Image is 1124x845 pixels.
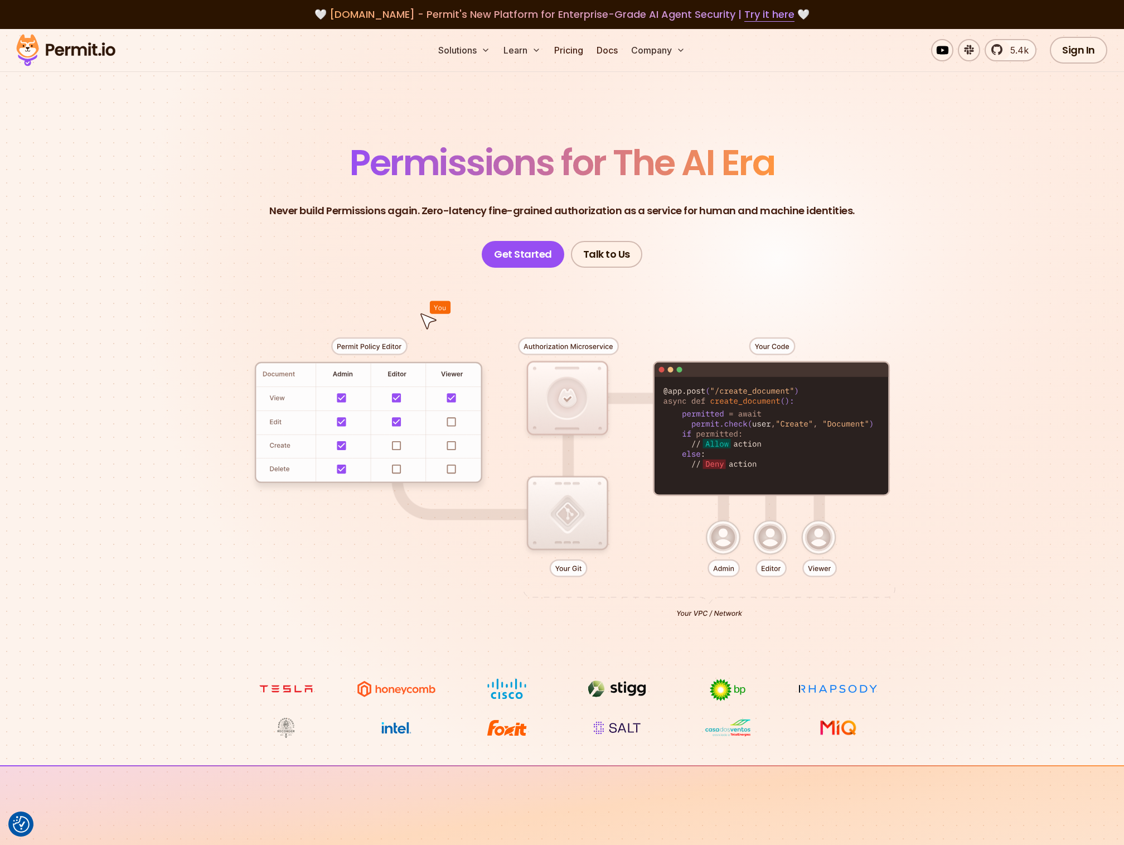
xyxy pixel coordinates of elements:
[686,717,769,738] img: Casa dos Ventos
[350,138,774,187] span: Permissions for The AI Era
[575,678,659,699] img: Stigg
[465,717,549,738] img: Foxit
[13,816,30,833] button: Consent Preferences
[801,718,876,737] img: MIQ
[269,203,855,219] p: Never build Permissions again. Zero-latency fine-grained authorization as a service for human and...
[465,678,549,699] img: Cisco
[434,39,495,61] button: Solutions
[985,39,1036,61] a: 5.4k
[571,241,642,268] a: Talk to Us
[482,241,564,268] a: Get Started
[1004,44,1029,57] span: 5.4k
[355,678,438,699] img: Honeycomb
[499,39,545,61] button: Learn
[330,7,794,21] span: [DOMAIN_NAME] - Permit's New Platform for Enterprise-Grade AI Agent Security |
[244,678,328,699] img: tesla
[27,7,1097,22] div: 🤍 🤍
[686,678,769,702] img: bp
[11,31,120,69] img: Permit logo
[796,678,880,699] img: Rhapsody Health
[244,717,328,738] img: Maricopa County Recorder\'s Office
[575,717,659,738] img: salt
[1050,37,1107,64] a: Sign In
[744,7,794,22] a: Try it here
[355,717,438,738] img: Intel
[592,39,622,61] a: Docs
[627,39,690,61] button: Company
[13,816,30,833] img: Revisit consent button
[550,39,588,61] a: Pricing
